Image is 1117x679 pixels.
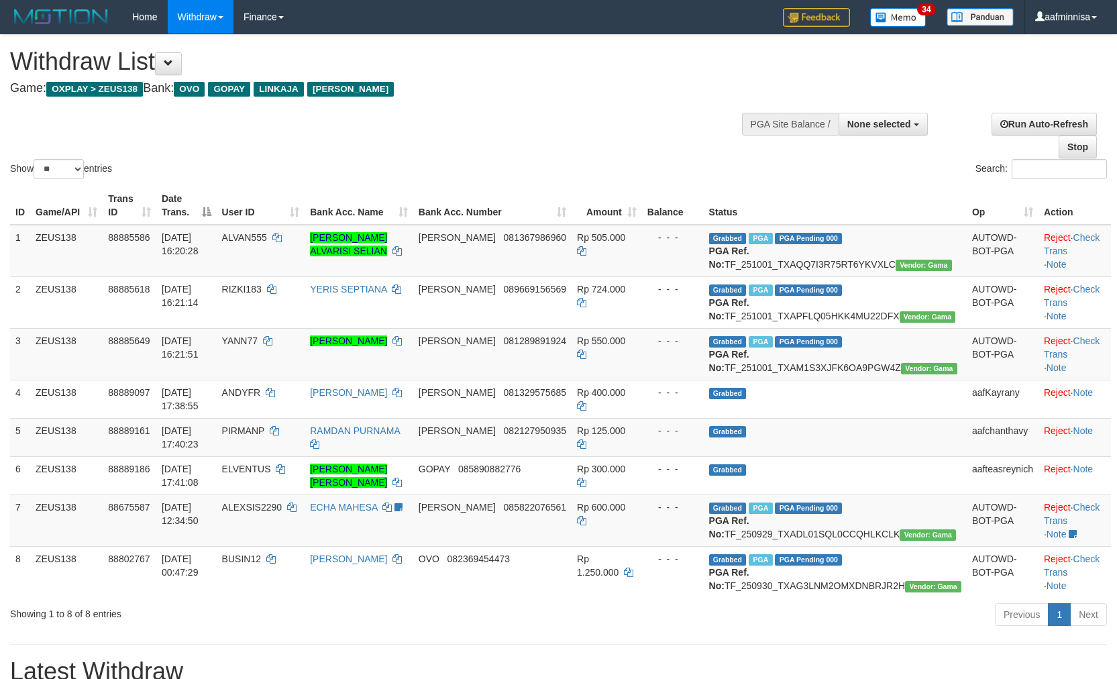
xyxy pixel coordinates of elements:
span: Copy 082369454473 to clipboard [447,554,510,564]
span: [PERSON_NAME] [307,82,394,97]
a: Reject [1044,464,1071,474]
span: [PERSON_NAME] [419,502,496,513]
span: OVO [174,82,205,97]
span: Vendor URL: https://trx31.1velocity.biz [900,311,956,323]
td: ZEUS138 [30,418,103,456]
th: Bank Acc. Name: activate to sort column ascending [305,187,413,225]
a: Reject [1044,502,1071,513]
a: [PERSON_NAME] [310,335,387,346]
span: ALEXSIS2290 [222,502,282,513]
select: Showentries [34,159,84,179]
span: LINKAJA [254,82,304,97]
th: User ID: activate to sort column ascending [217,187,305,225]
td: 7 [10,494,30,546]
td: ZEUS138 [30,225,103,277]
div: - - - [647,424,698,437]
a: Check Trans [1044,502,1100,526]
span: Vendor URL: https://trx31.1velocity.biz [905,581,961,592]
span: [DATE] 16:21:14 [162,284,199,308]
a: Note [1047,259,1067,270]
span: Rp 400.000 [577,387,625,398]
span: [DATE] 12:34:50 [162,502,199,526]
th: Balance [642,187,704,225]
td: 4 [10,380,30,418]
a: ECHA MAHESA [310,502,377,513]
a: Check Trans [1044,232,1100,256]
b: PGA Ref. No: [709,246,749,270]
h4: Game: Bank: [10,82,731,95]
a: Note [1047,529,1067,539]
td: · · [1039,225,1111,277]
td: 6 [10,456,30,494]
td: aafKayrany [967,380,1039,418]
span: Grabbed [709,554,747,566]
td: ZEUS138 [30,380,103,418]
td: 8 [10,546,30,598]
a: Reject [1044,335,1071,346]
td: ZEUS138 [30,328,103,380]
div: - - - [647,462,698,476]
span: GOPAY [419,464,450,474]
td: · [1039,456,1111,494]
input: Search: [1012,159,1107,179]
span: 34 [917,3,935,15]
span: [PERSON_NAME] [419,425,496,436]
span: Grabbed [709,503,747,514]
th: Trans ID: activate to sort column ascending [103,187,156,225]
span: Copy 081289891924 to clipboard [504,335,566,346]
span: Rp 125.000 [577,425,625,436]
a: Reject [1044,554,1071,564]
span: Copy 089669156569 to clipboard [504,284,566,295]
th: ID [10,187,30,225]
a: Run Auto-Refresh [992,113,1097,136]
span: Marked by aafanarl [749,284,772,296]
label: Search: [975,159,1107,179]
span: Marked by aafanarl [749,233,772,244]
a: Previous [995,603,1049,626]
a: [PERSON_NAME] ALVARISI SELIAN [310,232,387,256]
th: Date Trans.: activate to sort column descending [156,187,217,225]
span: Copy 082127950935 to clipboard [504,425,566,436]
span: GOPAY [208,82,250,97]
td: AUTOWD-BOT-PGA [967,225,1039,277]
div: Showing 1 to 8 of 8 entries [10,602,456,621]
a: RAMDAN PURNAMA [310,425,400,436]
span: ANDYFR [222,387,261,398]
div: - - - [647,552,698,566]
span: Grabbed [709,464,747,476]
span: Rp 550.000 [577,335,625,346]
span: Copy 085890882776 to clipboard [458,464,521,474]
td: · · [1039,328,1111,380]
span: RIZKI183 [222,284,262,295]
span: Vendor URL: https://trx31.1velocity.biz [901,363,957,374]
td: aafteasreynich [967,456,1039,494]
span: None selected [847,119,911,129]
span: PIRMANP [222,425,265,436]
img: Feedback.jpg [783,8,850,27]
td: ZEUS138 [30,276,103,328]
a: [PERSON_NAME] [PERSON_NAME] [310,464,387,488]
div: - - - [647,282,698,296]
span: Grabbed [709,284,747,296]
span: ELVENTUS [222,464,271,474]
a: Check Trans [1044,284,1100,308]
span: Rp 1.250.000 [577,554,619,578]
span: Grabbed [709,426,747,437]
td: · [1039,418,1111,456]
img: MOTION_logo.png [10,7,112,27]
span: Grabbed [709,388,747,399]
h1: Withdraw List [10,48,731,75]
a: Reject [1044,425,1071,436]
div: - - - [647,334,698,348]
td: TF_251001_TXAQQ7I3R75RT6YKVXLC [704,225,967,277]
th: Action [1039,187,1111,225]
td: ZEUS138 [30,456,103,494]
a: YERIS SEPTIANA [310,284,386,295]
span: OXPLAY > ZEUS138 [46,82,143,97]
th: Amount: activate to sort column ascending [572,187,642,225]
td: AUTOWD-BOT-PGA [967,546,1039,598]
span: PGA Pending [775,554,842,566]
span: PGA Pending [775,284,842,296]
span: Marked by aafanarl [749,336,772,348]
span: Rp 724.000 [577,284,625,295]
